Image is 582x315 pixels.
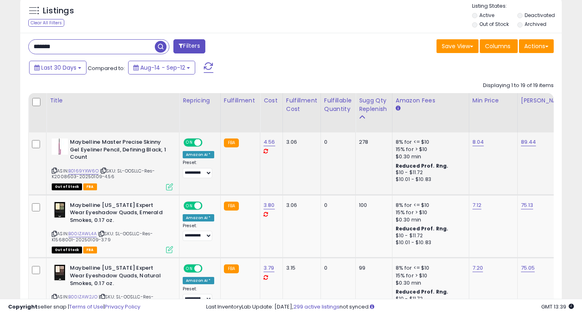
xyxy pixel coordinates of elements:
div: Sugg Qty Replenish [359,96,389,113]
span: Columns [485,42,510,50]
small: FBA [224,202,239,211]
b: Reduced Prof. Rng. [396,225,449,232]
small: FBA [224,264,239,273]
span: | SKU: SL-OOSLLC-Res-K1568001-20250109-3.79 [52,230,153,243]
span: ON [184,202,194,209]
a: 75.13 [521,201,533,209]
div: Min Price [472,96,514,105]
div: ASIN: [52,138,173,189]
button: Save View [436,39,479,53]
label: Archived [525,21,546,28]
span: | SKU: SL-OOSLLC-Res-K2008603-20250109-4.56 [52,168,155,180]
span: FBA [83,247,97,253]
span: ON [184,139,194,146]
div: 0 [324,138,349,146]
div: 0 [324,202,349,209]
span: Last 30 Days [41,64,76,72]
div: Clear All Filters [28,19,64,27]
small: FBA [224,138,239,147]
h5: Listings [43,5,74,17]
div: 100 [359,202,386,209]
div: 8% for <= $10 [396,264,463,272]
div: $0.30 min [396,216,463,223]
div: Displaying 1 to 19 of 19 items [483,82,554,89]
p: Listing States: [472,2,562,10]
span: All listings that are currently out of stock and unavailable for purchase on Amazon [52,247,82,253]
span: Compared to: [88,64,125,72]
div: 15% for > $10 [396,146,463,153]
img: 41Ix3srV8AL._SL40_.jpg [52,202,68,218]
a: B0169YXW6O [68,168,99,175]
div: [PERSON_NAME] [521,96,569,105]
a: 7.12 [472,201,482,209]
div: Cost [264,96,279,105]
div: Amazon AI * [183,151,214,158]
button: Aug-14 - Sep-12 [128,61,195,74]
div: Fulfillment [224,96,257,105]
div: 8% for <= $10 [396,202,463,209]
div: 3.06 [286,138,314,146]
div: ASIN: [52,202,173,253]
div: Repricing [183,96,217,105]
button: Columns [480,39,518,53]
span: OFF [201,139,214,146]
div: 0 [324,264,349,272]
div: Preset: [183,223,214,241]
a: B00IZAWL4A [68,230,97,237]
div: $10 - $11.72 [396,169,463,176]
a: 89.44 [521,138,536,146]
img: 41Bo92skSqL._SL40_.jpg [52,264,68,281]
div: Fulfillment Cost [286,96,317,113]
a: 7.20 [472,264,483,272]
div: Last InventoryLab Update: [DATE], not synced. [206,303,574,311]
span: FBA [83,183,97,190]
div: $0.30 min [396,153,463,160]
button: Filters [173,39,205,53]
a: Privacy Policy [105,303,140,311]
strong: Copyright [8,303,38,311]
label: Out of Stock [479,21,509,28]
div: seller snap | | [8,303,140,311]
div: Amazon Fees [396,96,466,105]
div: 3.06 [286,202,314,209]
small: Amazon Fees. [396,105,401,112]
img: 31XBPtrbXDL._SL40_.jpg [52,138,68,155]
th: Please note that this number is a calculation based on your required days of coverage and your ve... [356,93,392,132]
div: 99 [359,264,386,272]
div: $10.01 - $10.83 [396,176,463,183]
div: Fulfillable Quantity [324,96,352,113]
b: Maybelline [US_STATE] Expert Wear Eyeshadow Quads, Emerald Smokes, 0.17 oz. [70,202,168,226]
span: Aug-14 - Sep-12 [140,64,185,72]
span: OFF [201,202,214,209]
b: Reduced Prof. Rng. [396,162,449,169]
div: 15% for > $10 [396,209,463,216]
div: Preset: [183,286,214,304]
div: Amazon AI * [183,277,214,284]
button: Last 30 Days [29,61,86,74]
label: Deactivated [525,12,555,19]
span: ON [184,265,194,272]
a: 3.80 [264,201,275,209]
a: 8.04 [472,138,484,146]
div: $10.01 - $10.83 [396,239,463,246]
div: Preset: [183,160,214,178]
a: 4.56 [264,138,275,146]
div: 3.15 [286,264,314,272]
a: Terms of Use [69,303,103,311]
b: Maybelline Master Precise Skinny Gel Eyeliner Pencil, Defining Black, 1 Count [70,138,168,163]
span: OFF [201,265,214,272]
div: Amazon AI * [183,214,214,221]
button: Actions [519,39,554,53]
label: Active [479,12,494,19]
b: Maybelline [US_STATE] Expert Wear Eyeshadow Quads, Natural Smokes, 0.17 oz. [70,264,168,289]
div: $10 - $11.72 [396,232,463,239]
b: Reduced Prof. Rng. [396,288,449,295]
a: 75.05 [521,264,535,272]
div: $0.30 min [396,279,463,287]
span: All listings that are currently out of stock and unavailable for purchase on Amazon [52,183,82,190]
div: Title [50,96,176,105]
span: 2025-10-13 13:39 GMT [541,303,574,311]
div: 278 [359,138,386,146]
a: 299 active listings [293,303,339,311]
div: 15% for > $10 [396,272,463,279]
